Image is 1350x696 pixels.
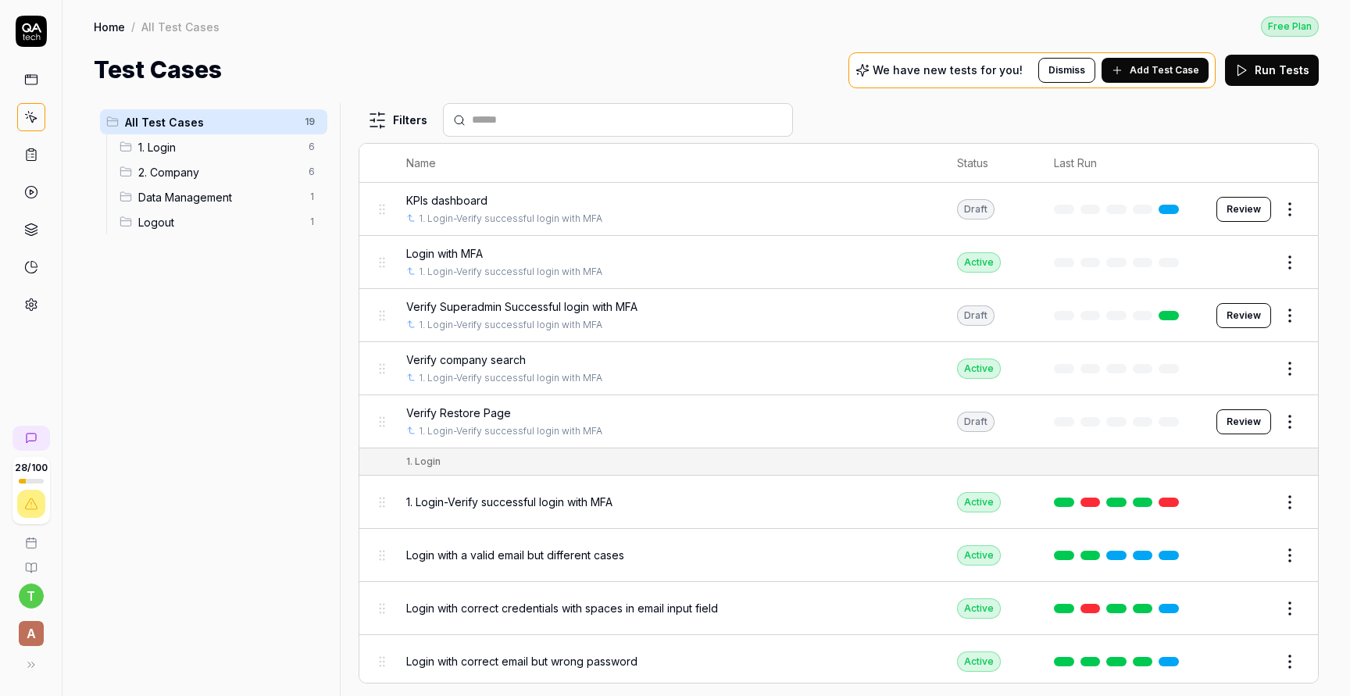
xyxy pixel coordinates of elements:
a: 1. Login-Verify successful login with MFA [419,212,602,226]
a: 1. Login-Verify successful login with MFA [419,265,602,279]
tr: Login with correct credentials with spaces in email input fieldActive [359,582,1318,635]
tr: Verify company search1. Login-Verify successful login with MFAActive [359,342,1318,395]
span: 6 [302,162,321,181]
th: Name [391,144,941,183]
button: Free Plan [1261,16,1319,37]
button: t [19,584,44,609]
tr: Login with correct email but wrong passwordActive [359,635,1318,688]
th: Status [941,144,1038,183]
tr: Verify Restore Page1. Login-Verify successful login with MFADraftReview [359,395,1318,448]
span: Login with a valid email but different cases [406,547,624,563]
a: Documentation [6,549,55,574]
span: Login with MFA [406,245,483,262]
span: Login with correct credentials with spaces in email input field [406,600,718,616]
div: Drag to reorderData Management1 [113,184,327,209]
span: 1 [302,187,321,206]
div: Active [957,598,1001,619]
div: Draft [957,199,995,220]
a: Home [94,19,125,34]
div: Active [957,545,1001,566]
span: A [19,621,44,646]
span: 28 / 100 [15,463,48,473]
span: Verify Restore Page [406,405,511,421]
span: KPIs dashboard [406,192,487,209]
a: 1. Login-Verify successful login with MFA [419,424,602,438]
tr: Login with MFA1. Login-Verify successful login with MFAActive [359,236,1318,289]
button: Review [1216,409,1271,434]
button: A [6,609,55,649]
a: Book a call with us [6,524,55,549]
span: Verify Superadmin Successful login with MFA [406,298,637,315]
div: 1. Login [406,455,441,469]
span: Logout [138,214,299,230]
span: All Test Cases [125,114,295,130]
p: We have new tests for you! [873,65,1023,76]
div: Drag to reorder1. Login6 [113,134,327,159]
button: Add Test Case [1102,58,1209,83]
button: Dismiss [1038,58,1095,83]
span: 1. Login [138,139,299,155]
span: 6 [302,137,321,156]
span: Login with correct email but wrong password [406,653,637,669]
a: 1. Login-Verify successful login with MFA [419,371,602,385]
div: Drag to reorderLogout1 [113,209,327,234]
a: 1. Login-Verify successful login with MFA [419,318,602,332]
span: Data Management [138,189,299,205]
button: Run Tests [1225,55,1319,86]
div: Active [957,492,1001,512]
span: Add Test Case [1130,63,1199,77]
div: Active [957,651,1001,672]
a: New conversation [12,426,50,451]
span: 19 [298,112,321,131]
tr: Verify Superadmin Successful login with MFA1. Login-Verify successful login with MFADraftReview [359,289,1318,342]
tr: KPIs dashboard1. Login-Verify successful login with MFADraftReview [359,183,1318,236]
button: Filters [359,105,437,136]
button: Review [1216,197,1271,222]
div: Draft [957,412,995,432]
span: 2. Company [138,164,299,180]
button: Review [1216,303,1271,328]
span: Verify company search [406,352,526,368]
h1: Test Cases [94,52,222,87]
div: Active [957,252,1001,273]
span: 1 [302,212,321,231]
div: / [131,19,135,34]
div: All Test Cases [141,19,220,34]
div: Draft [957,305,995,326]
tr: 1. Login-Verify successful login with MFAActive [359,476,1318,529]
div: Active [957,359,1001,379]
div: Drag to reorder2. Company6 [113,159,327,184]
tr: Login with a valid email but different casesActive [359,529,1318,582]
span: 1. Login-Verify successful login with MFA [406,494,612,510]
th: Last Run [1038,144,1201,183]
